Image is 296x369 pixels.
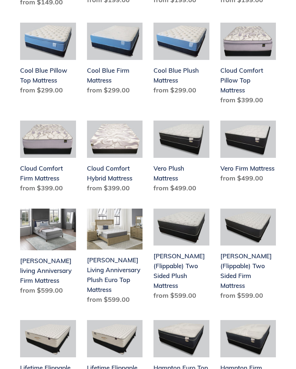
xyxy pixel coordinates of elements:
a: Cloud Comfort Hybrid Mattress [87,121,143,196]
a: Vero Plush Mattress [153,121,209,196]
a: Cool Blue Plush Mattress [153,23,209,98]
a: Cloud Comfort Pillow Top Mattress [220,23,276,108]
a: Scott Living Anniversary Plush Euro Top Mattress [87,209,143,308]
a: Cool Blue Firm Mattress [87,23,143,98]
a: Vero Firm Mattress [220,121,276,186]
a: Cool Blue Pillow Top Mattress [20,23,76,98]
a: Del Ray (Flippable) Two Sided Plush Mattress [153,209,209,304]
a: Del Ray (Flippable) Two Sided Firm Mattress [220,209,276,304]
a: Scott living Anniversary Firm Mattress [20,209,76,298]
a: Cloud Comfort Firm Mattress [20,121,76,196]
